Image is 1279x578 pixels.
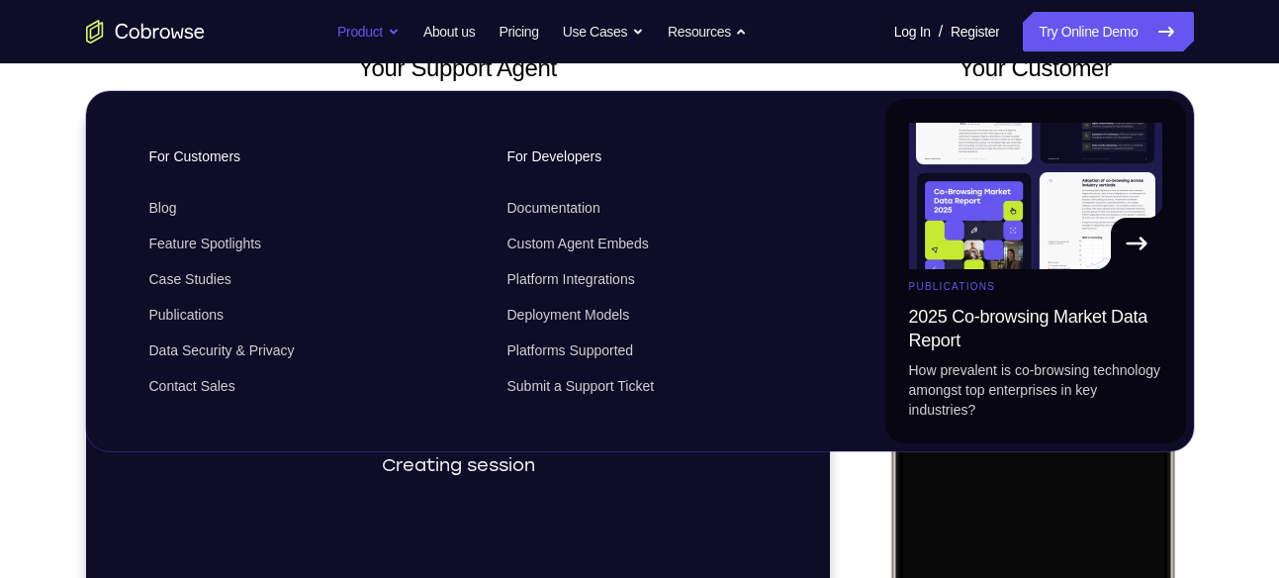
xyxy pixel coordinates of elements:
[86,20,205,44] a: Go to the home page
[507,234,830,253] a: Custom Agent Embeds
[894,12,931,51] a: Log In
[877,50,1194,86] h2: Your Customer
[507,305,830,325] a: Deployment Models
[909,123,1162,269] img: A page from the browsing market ebook
[951,12,999,51] a: Register
[507,198,830,218] a: Documentation
[507,376,830,396] a: Submit a Support Ticket
[507,340,830,360] a: Platforms Supported
[423,12,475,51] a: About us
[909,360,1162,420] p: How prevalent is co-browsing technology amongst top enterprises in key industries?
[149,305,472,325] a: Publications
[296,302,449,361] div: Creating session
[149,269,231,289] span: Case Studies
[1023,12,1193,51] a: Try Online Demo
[507,198,600,218] span: Documentation
[507,269,830,289] a: Platform Integrations
[149,340,295,360] span: Data Security & Privacy
[507,269,635,289] span: Platform Integrations
[149,269,472,289] a: Case Studies
[909,305,1162,352] span: 2025 Co-browsing Market Data Report
[149,234,472,253] a: Feature Spotlights
[499,12,538,51] a: Pricing
[507,305,630,325] span: Deployment Models
[149,198,177,218] span: Blog
[149,340,472,360] a: Data Security & Privacy
[563,12,644,51] button: Use Cases
[507,146,830,182] span: For Developers
[149,305,225,325] span: Publications
[337,12,400,51] button: Product
[939,20,943,44] span: /
[149,234,262,253] span: Feature Spotlights
[149,376,235,396] span: Contact Sales
[909,281,996,293] span: Publications
[507,234,649,253] span: Custom Agent Embeds
[507,376,655,396] span: Submit a Support Ticket
[149,198,472,218] a: Blog
[507,340,634,360] span: Platforms Supported
[149,376,472,396] a: Contact Sales
[149,146,472,182] span: For Customers
[668,12,748,51] button: Resources
[86,50,830,86] h2: Your Support Agent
